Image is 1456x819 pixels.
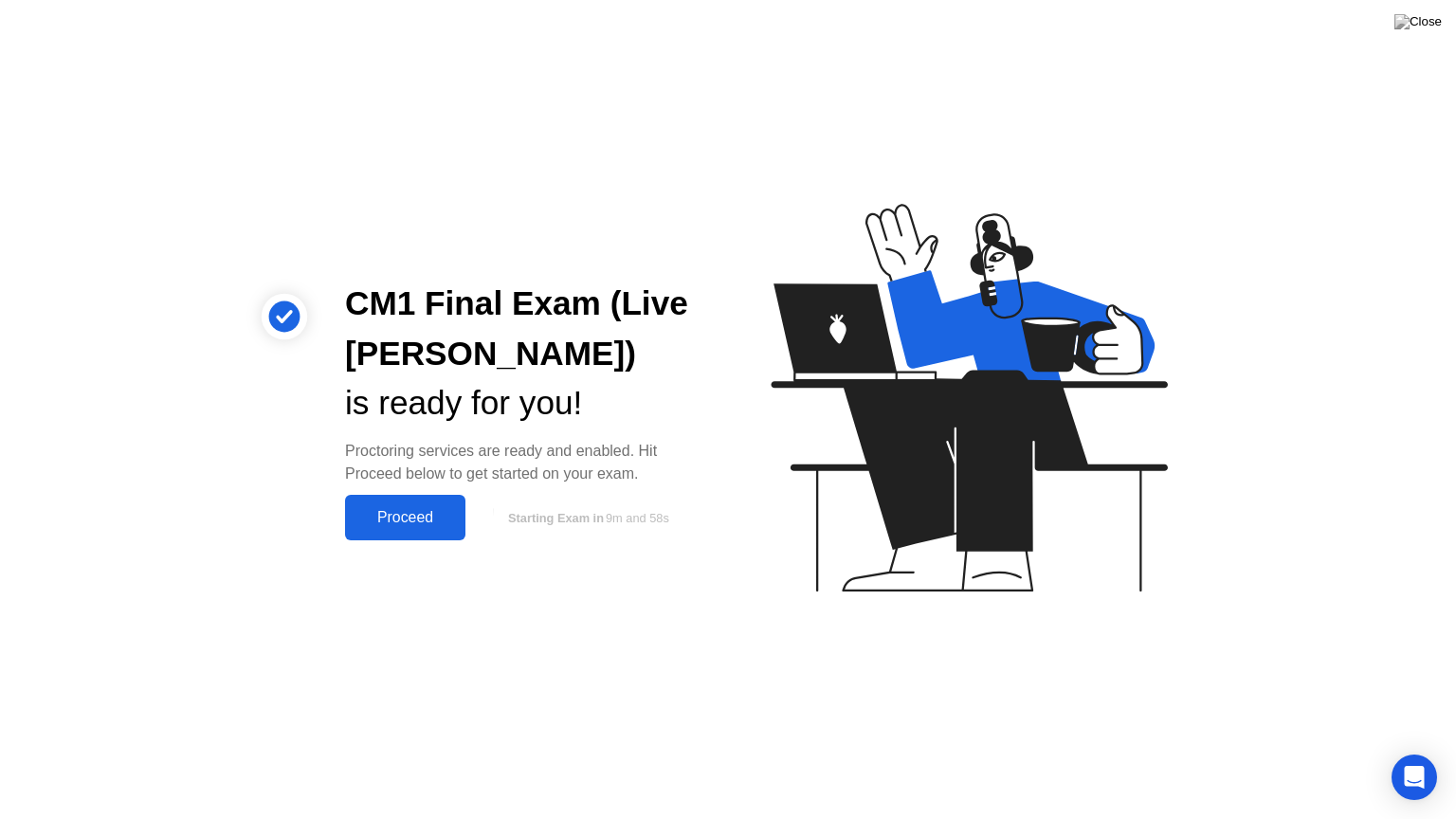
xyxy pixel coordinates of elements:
[345,279,698,379] div: CM1 Final Exam (Live [PERSON_NAME])
[345,440,698,485] div: Proctoring services are ready and enabled. Hit Proceed below to get started on your exam.
[345,378,698,428] div: is ready for you!
[606,511,669,525] span: 9m and 58s
[475,500,698,536] button: Starting Exam in9m and 58s
[345,495,465,540] button: Proceed
[1392,755,1437,800] div: Open Intercom Messenger
[1394,14,1442,29] img: Close
[351,509,460,526] div: Proceed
